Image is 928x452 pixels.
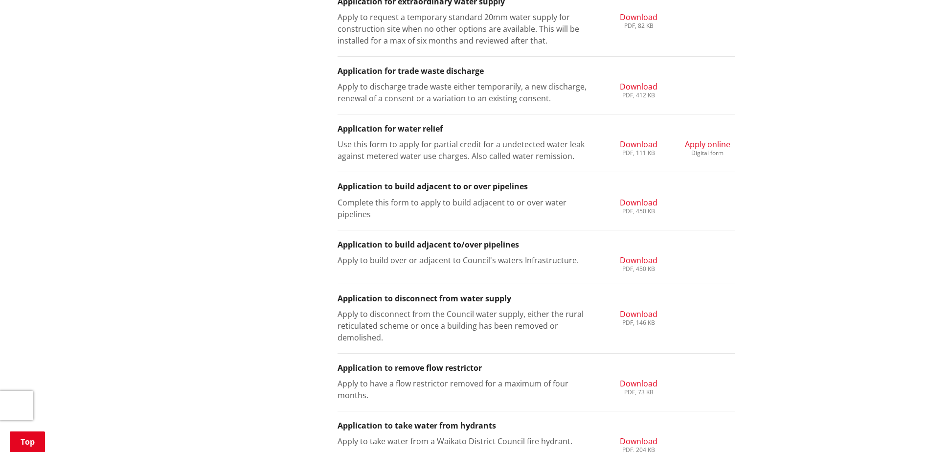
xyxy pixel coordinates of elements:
[338,254,597,266] p: Apply to build over or adjacent to Council's waters Infrastructure.
[620,320,657,326] div: PDF, 146 KB
[620,436,657,447] span: Download
[620,309,657,319] span: Download
[338,197,597,220] p: Complete this form to apply to build adjacent to or over water pipelines
[338,240,735,249] h3: Application to build adjacent to/over pipelines
[620,266,657,272] div: PDF, 450 KB
[620,11,657,29] a: Download PDF, 82 KB
[620,138,657,156] a: Download PDF, 111 KB
[338,11,597,46] p: Apply to request a temporary standard 20mm water supply for construction site when no other optio...
[620,150,657,156] div: PDF, 111 KB
[620,378,657,389] span: Download
[338,308,597,343] p: Apply to disconnect from the Council water supply, either the rural reticulated scheme or once a ...
[685,139,730,150] span: Apply online
[685,150,730,156] div: Digital form
[620,81,657,98] a: Download PDF, 412 KB
[620,208,657,214] div: PDF, 450 KB
[338,138,597,162] p: Use this form to apply for partial credit for a undetected water leak against metered water use c...
[620,254,657,272] a: Download PDF, 450 KB
[338,435,597,447] p: Apply to take water from a Waikato District Council fire hydrant.
[620,308,657,326] a: Download PDF, 146 KB
[620,23,657,29] div: PDF, 82 KB
[338,124,735,134] h3: Application for water relief
[685,138,730,156] a: Apply online Digital form
[338,378,597,401] p: Apply to have a flow restrictor removed for a maximum of four months.
[620,12,657,23] span: Download
[620,197,657,208] span: Download
[338,67,735,76] h3: Application for trade waste discharge
[620,255,657,266] span: Download
[620,139,657,150] span: Download
[338,363,735,373] h3: Application to remove flow restrictor
[10,431,45,452] a: Top
[338,294,735,303] h3: Application to disconnect from water supply
[338,421,735,430] h3: Application to take water from hydrants
[620,197,657,214] a: Download PDF, 450 KB
[883,411,918,446] iframe: Messenger Launcher
[620,92,657,98] div: PDF, 412 KB
[338,182,735,191] h3: Application to build adjacent to or over pipelines
[620,81,657,92] span: Download
[338,81,597,104] p: Apply to discharge trade waste either temporarily, a new discharge, renewal of a consent or a var...
[620,378,657,395] a: Download PDF, 73 KB
[620,389,657,395] div: PDF, 73 KB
